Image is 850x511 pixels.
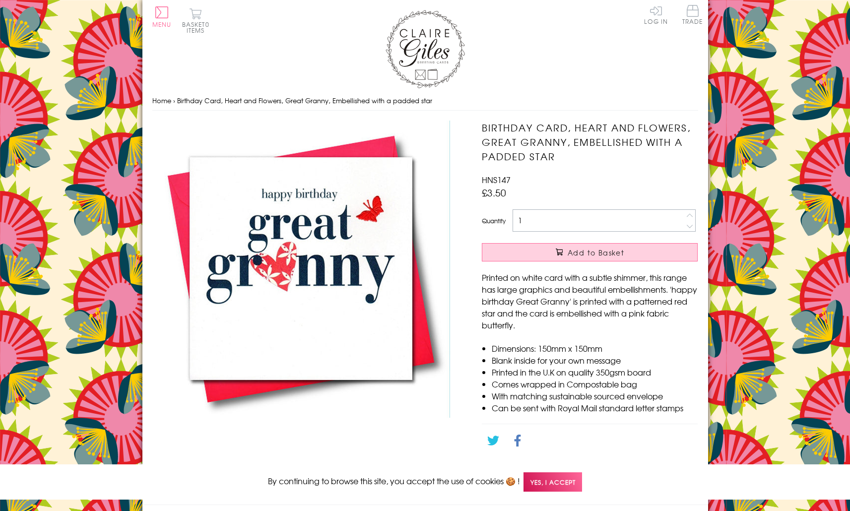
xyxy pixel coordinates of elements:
[173,96,175,105] span: ›
[492,342,698,354] li: Dimensions: 150mm x 150mm
[482,121,698,163] h1: Birthday Card, Heart and Flowers, Great Granny, Embellished with a padded star
[492,378,698,390] li: Comes wrapped in Compostable bag
[182,8,209,33] button: Basket0 items
[568,248,624,257] span: Add to Basket
[482,186,506,199] span: £3.50
[152,6,172,27] button: Menu
[177,96,432,105] span: Birthday Card, Heart and Flowers, Great Granny, Embellished with a padded star
[187,20,209,35] span: 0 items
[682,5,703,24] span: Trade
[492,354,698,366] li: Blank inside for your own message
[482,216,506,225] label: Quantity
[482,243,698,261] button: Add to Basket
[682,5,703,26] a: Trade
[523,472,582,492] span: Yes, I accept
[492,366,698,378] li: Printed in the U.K on quality 350gsm board
[386,10,465,88] img: Claire Giles Greetings Cards
[482,271,698,331] p: Printed on white card with a subtle shimmer, this range has large graphics and beautiful embellis...
[152,20,172,29] span: Menu
[152,91,698,111] nav: breadcrumbs
[644,5,668,24] a: Log In
[482,174,511,186] span: HNS147
[490,461,587,473] a: Go back to the collection
[492,390,698,402] li: With matching sustainable sourced envelope
[492,402,698,414] li: Can be sent with Royal Mail standard letter stamps
[152,96,171,105] a: Home
[152,121,450,418] img: Birthday Card, Heart and Flowers, Great Granny, Embellished with a padded star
